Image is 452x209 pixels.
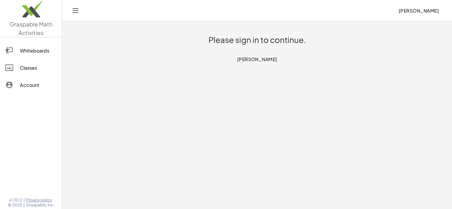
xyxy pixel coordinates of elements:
[26,197,54,203] a: Privacy policy
[237,56,277,62] span: [PERSON_NAME]
[232,53,283,65] button: [PERSON_NAME]
[393,5,444,17] button: [PERSON_NAME]
[23,197,25,203] span: |
[3,77,59,93] a: Account
[398,8,439,14] span: [PERSON_NAME]
[8,202,22,208] span: © 2025
[23,202,25,208] span: |
[26,202,54,208] span: Graspable, Inc.
[3,43,59,58] a: Whiteboards
[3,60,59,76] a: Classes
[10,20,53,36] span: Graspable Math Activities
[70,5,81,16] button: Toggle navigation
[20,47,57,54] div: Whiteboards
[20,64,57,72] div: Classes
[208,35,306,45] h1: Please sign in to continue.
[9,197,22,203] span: v1.30.2
[20,81,57,89] div: Account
